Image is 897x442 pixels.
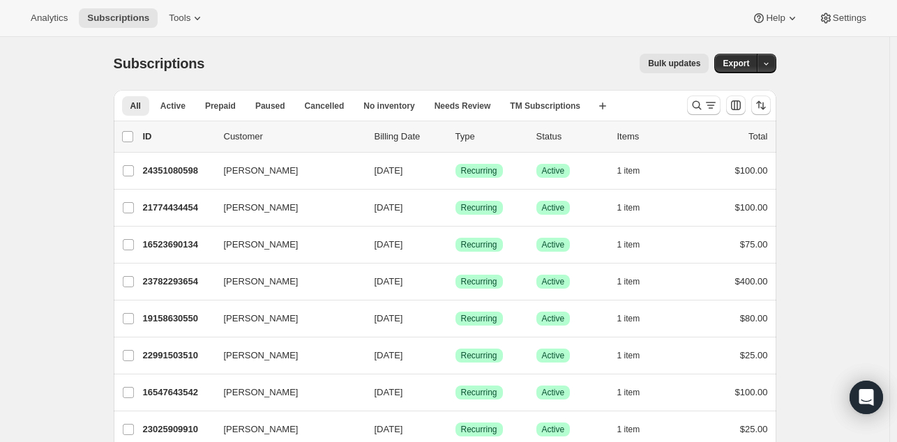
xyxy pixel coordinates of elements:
[748,130,767,144] p: Total
[617,202,640,213] span: 1 item
[143,346,768,365] div: 22991503510[PERSON_NAME][DATE]SuccessRecurringSuccessActive1 item$25.00
[833,13,866,24] span: Settings
[143,161,768,181] div: 24351080598[PERSON_NAME][DATE]SuccessRecurringSuccessActive1 item$100.00
[510,100,580,112] span: TM Subscriptions
[224,164,299,178] span: [PERSON_NAME]
[160,100,186,112] span: Active
[617,276,640,287] span: 1 item
[536,130,606,144] p: Status
[375,313,403,323] span: [DATE]
[216,418,355,441] button: [PERSON_NAME]
[617,165,640,176] span: 1 item
[617,161,656,181] button: 1 item
[143,130,213,144] p: ID
[79,8,158,28] button: Subscriptions
[617,130,687,144] div: Items
[617,313,640,324] span: 1 item
[542,424,565,435] span: Active
[542,239,565,250] span: Active
[735,165,768,176] span: $100.00
[542,202,565,213] span: Active
[542,350,565,361] span: Active
[461,165,497,176] span: Recurring
[714,54,757,73] button: Export
[143,420,768,439] div: 23025909910[PERSON_NAME][DATE]SuccessRecurringSuccessActive1 item$25.00
[726,96,746,115] button: Customize table column order and visibility
[143,383,768,402] div: 16547643542[PERSON_NAME][DATE]SuccessRecurringSuccessActive1 item$100.00
[735,387,768,397] span: $100.00
[375,202,403,213] span: [DATE]
[216,160,355,182] button: [PERSON_NAME]
[617,383,656,402] button: 1 item
[143,238,213,252] p: 16523690134
[143,130,768,144] div: IDCustomerBilling DateTypeStatusItemsTotal
[169,13,190,24] span: Tools
[740,313,768,323] span: $80.00
[617,239,640,250] span: 1 item
[87,13,149,24] span: Subscriptions
[216,234,355,256] button: [PERSON_NAME]
[617,272,656,291] button: 1 item
[375,424,403,434] span: [DATE]
[617,387,640,398] span: 1 item
[216,270,355,293] button: [PERSON_NAME]
[143,309,768,328] div: 19158630550[PERSON_NAME][DATE]SuccessRecurringSuccessActive1 item$80.00
[363,100,414,112] span: No inventory
[542,165,565,176] span: Active
[22,8,76,28] button: Analytics
[811,8,875,28] button: Settings
[143,198,768,218] div: 21774434454[PERSON_NAME][DATE]SuccessRecurringSuccessActive1 item$100.00
[591,96,614,116] button: Create new view
[305,100,345,112] span: Cancelled
[216,197,355,219] button: [PERSON_NAME]
[114,56,205,71] span: Subscriptions
[740,424,768,434] span: $25.00
[461,239,497,250] span: Recurring
[687,96,721,115] button: Search and filter results
[461,350,497,361] span: Recurring
[375,130,444,144] p: Billing Date
[850,381,883,414] div: Open Intercom Messenger
[735,276,768,287] span: $400.00
[224,349,299,363] span: [PERSON_NAME]
[617,198,656,218] button: 1 item
[160,8,213,28] button: Tools
[255,100,285,112] span: Paused
[461,424,497,435] span: Recurring
[542,387,565,398] span: Active
[617,309,656,328] button: 1 item
[224,130,363,144] p: Customer
[461,202,497,213] span: Recurring
[740,350,768,360] span: $25.00
[143,275,213,289] p: 23782293654
[617,420,656,439] button: 1 item
[461,313,497,324] span: Recurring
[224,312,299,326] span: [PERSON_NAME]
[617,350,640,361] span: 1 item
[216,307,355,330] button: [PERSON_NAME]
[205,100,236,112] span: Prepaid
[130,100,141,112] span: All
[143,386,213,399] p: 16547643542
[31,13,68,24] span: Analytics
[648,58,700,69] span: Bulk updates
[375,276,403,287] span: [DATE]
[723,58,749,69] span: Export
[751,96,771,115] button: Sort the results
[461,387,497,398] span: Recurring
[143,201,213,215] p: 21774434454
[224,422,299,436] span: [PERSON_NAME]
[455,130,525,144] div: Type
[640,54,709,73] button: Bulk updates
[766,13,785,24] span: Help
[435,100,491,112] span: Needs Review
[143,272,768,291] div: 23782293654[PERSON_NAME][DATE]SuccessRecurringSuccessActive1 item$400.00
[617,424,640,435] span: 1 item
[375,239,403,250] span: [DATE]
[224,201,299,215] span: [PERSON_NAME]
[143,235,768,254] div: 16523690134[PERSON_NAME][DATE]SuccessRecurringSuccessActive1 item$75.00
[542,276,565,287] span: Active
[224,386,299,399] span: [PERSON_NAME]
[216,344,355,367] button: [PERSON_NAME]
[461,276,497,287] span: Recurring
